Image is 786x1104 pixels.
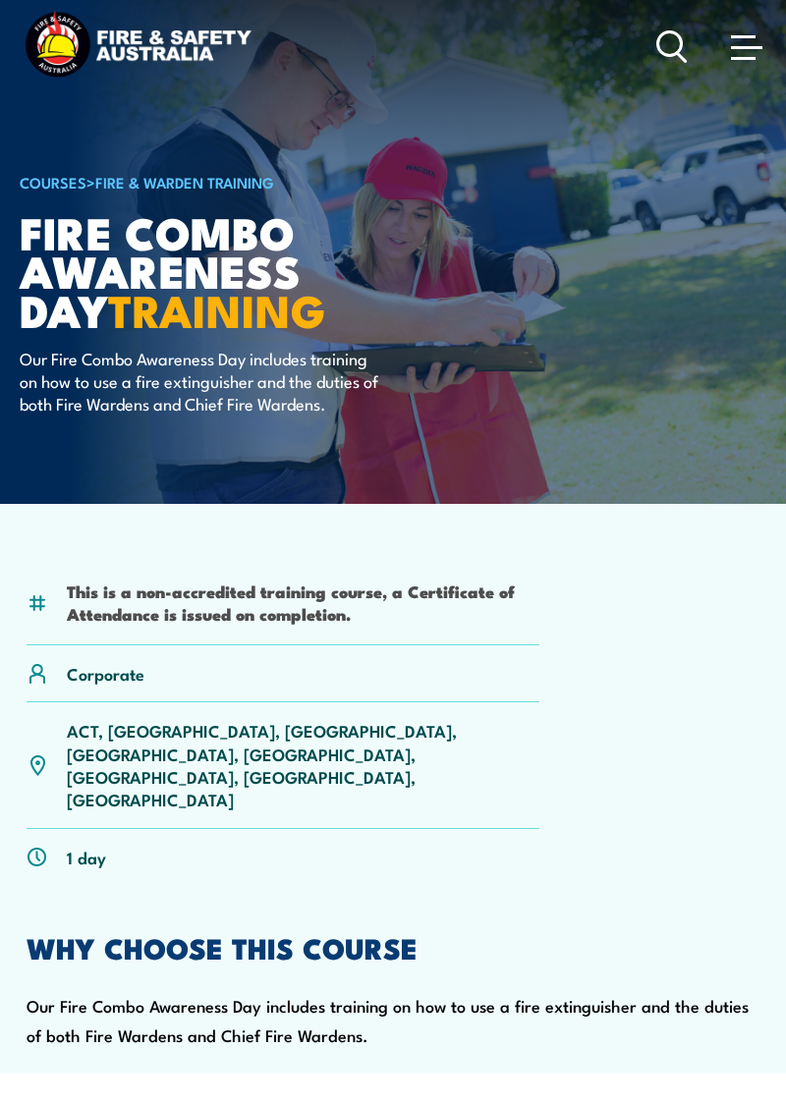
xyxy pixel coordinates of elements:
p: 1 day [67,846,106,868]
div: Our Fire Combo Awareness Day includes training on how to use a fire extinguisher and the duties o... [27,934,759,1050]
h1: Fire Combo Awareness Day [20,212,505,327]
h2: WHY CHOOSE THIS COURSE [27,934,759,960]
a: COURSES [20,171,86,193]
a: Fire & Warden Training [95,171,274,193]
p: Corporate [67,662,144,685]
p: ACT, [GEOGRAPHIC_DATA], [GEOGRAPHIC_DATA], [GEOGRAPHIC_DATA], [GEOGRAPHIC_DATA], [GEOGRAPHIC_DATA... [67,719,539,811]
p: Our Fire Combo Awareness Day includes training on how to use a fire extinguisher and the duties o... [20,347,378,415]
li: This is a non-accredited training course, a Certificate of Attendance is issued on completion. [67,580,539,626]
strong: TRAINING [108,275,326,343]
h6: > [20,170,505,193]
